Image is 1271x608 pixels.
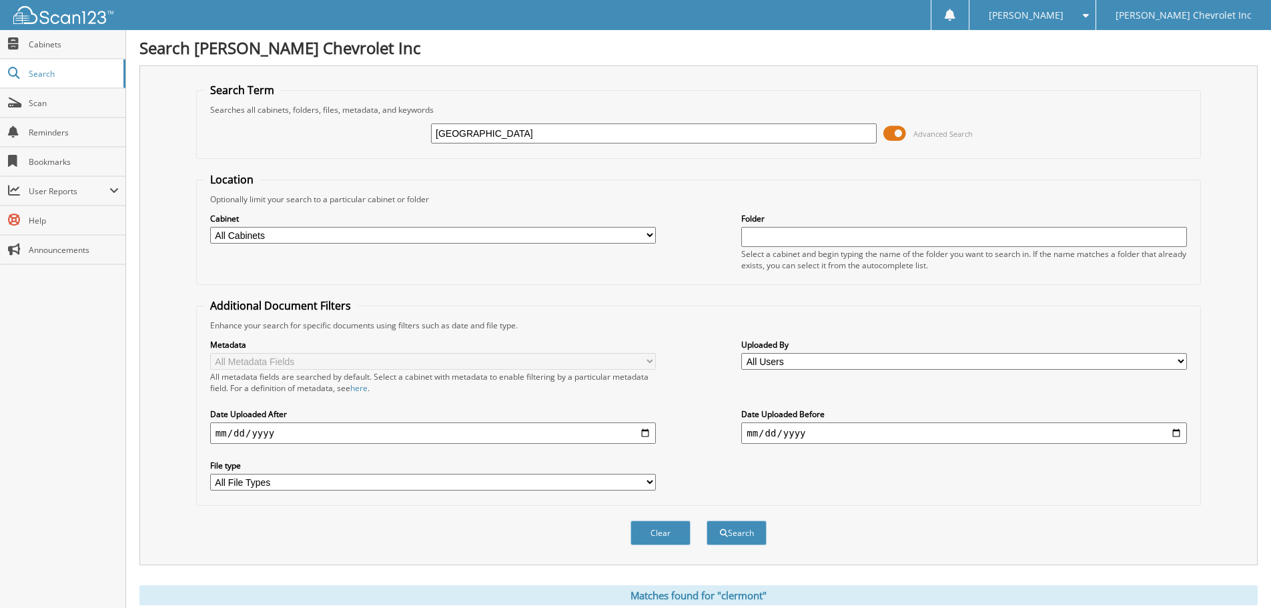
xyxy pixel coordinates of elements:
[741,422,1187,444] input: end
[741,408,1187,420] label: Date Uploaded Before
[203,320,1194,331] div: Enhance your search for specific documents using filters such as date and file type.
[203,104,1194,115] div: Searches all cabinets, folders, files, metadata, and keywords
[210,371,656,394] div: All metadata fields are searched by default. Select a cabinet with metadata to enable filtering b...
[1116,11,1252,19] span: [PERSON_NAME] Chevrolet Inc
[989,11,1064,19] span: [PERSON_NAME]
[29,68,117,79] span: Search
[203,194,1194,205] div: Optionally limit your search to a particular cabinet or folder
[630,521,691,545] button: Clear
[139,37,1258,59] h1: Search [PERSON_NAME] Chevrolet Inc
[741,248,1187,271] div: Select a cabinet and begin typing the name of the folder you want to search in. If the name match...
[210,339,656,350] label: Metadata
[29,156,119,168] span: Bookmarks
[913,129,973,139] span: Advanced Search
[29,186,109,197] span: User Reports
[29,244,119,256] span: Announcements
[203,83,281,97] legend: Search Term
[139,585,1258,605] div: Matches found for "clermont"
[29,215,119,226] span: Help
[29,39,119,50] span: Cabinets
[29,127,119,138] span: Reminders
[13,6,113,24] img: scan123-logo-white.svg
[741,213,1187,224] label: Folder
[210,408,656,420] label: Date Uploaded After
[741,339,1187,350] label: Uploaded By
[29,97,119,109] span: Scan
[203,298,358,313] legend: Additional Document Filters
[350,382,368,394] a: here
[707,521,767,545] button: Search
[210,460,656,471] label: File type
[203,172,260,187] legend: Location
[210,213,656,224] label: Cabinet
[210,422,656,444] input: start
